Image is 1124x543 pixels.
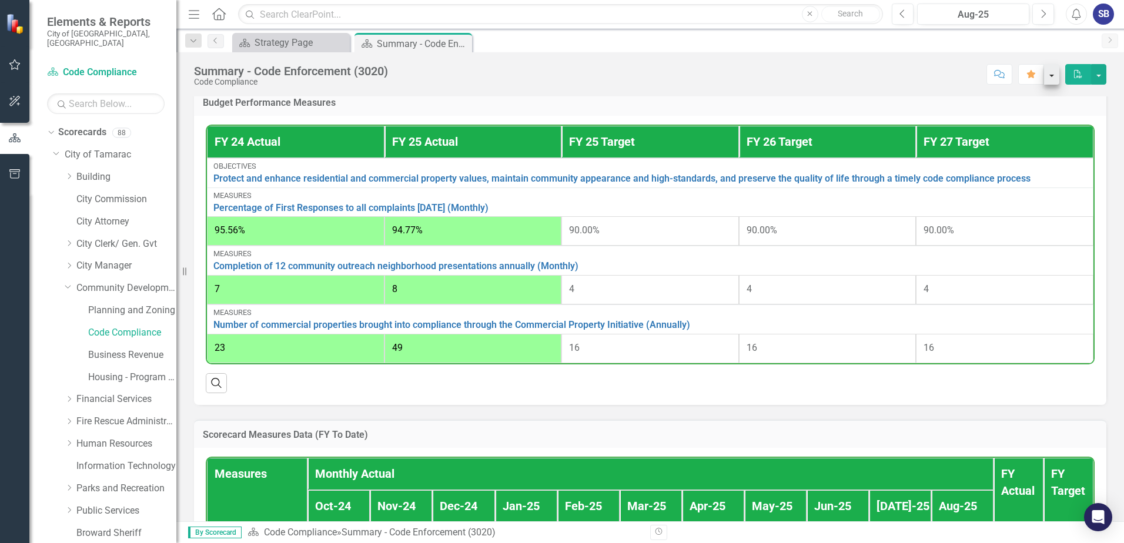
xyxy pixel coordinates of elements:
[747,342,757,353] span: 16
[1084,503,1112,531] div: Open Intercom Messenger
[47,93,165,114] input: Search Below...
[213,162,1087,170] div: Objectives
[76,237,176,251] a: City Clerk/ Gen. Gvt
[188,527,242,538] span: By Scorecard
[76,415,176,428] a: Fire Rescue Administration
[238,4,883,25] input: Search ClearPoint...
[569,224,600,236] span: 90.00%
[47,29,165,48] small: City of [GEOGRAPHIC_DATA], [GEOGRAPHIC_DATA]
[213,173,1087,184] a: Protect and enhance residential and commercial property values, maintain community appearance and...
[924,224,954,236] span: 90.00%
[65,148,176,162] a: City of Tamarac
[213,320,1087,330] a: Number of commercial properties brought into compliance through the Commercial Property Initiativ...
[342,527,496,538] div: Summary - Code Enforcement (3020)
[76,259,176,273] a: City Manager
[76,504,176,518] a: Public Services
[213,203,1087,213] a: Percentage of First Responses to all complaints [DATE] (Monthly)
[76,527,176,540] a: Broward Sheriff
[213,309,1087,317] div: Measures
[76,437,176,451] a: Human Resources
[58,126,106,139] a: Scorecards
[838,9,863,18] span: Search
[569,283,574,294] span: 4
[255,35,347,50] div: Strategy Page
[76,460,176,473] a: Information Technology
[194,65,388,78] div: Summary - Code Enforcement (3020)
[747,283,752,294] span: 4
[392,342,403,353] span: 49
[924,283,929,294] span: 4
[88,348,176,362] a: Business Revenue
[203,430,1098,440] h3: Scorecard Measures Data (FY To Date)
[392,224,423,236] span: 94.77%
[213,261,1087,271] a: Completion of 12 community outreach neighborhood presentations annually (Monthly)
[215,342,225,353] span: 23
[207,304,1093,334] td: Double-Click to Edit Right Click for Context Menu
[76,482,176,495] a: Parks and Recreation
[235,35,347,50] a: Strategy Page
[203,98,1098,108] h3: Budget Performance Measures
[569,342,580,353] span: 16
[88,371,176,384] a: Housing - Program Description (CDBG/SHIP/NSP/HOME)
[215,224,245,236] span: 95.56%
[215,283,220,294] span: 7
[213,192,1087,200] div: Measures
[213,250,1087,258] div: Measures
[1093,4,1114,25] button: SB
[921,8,1025,22] div: Aug-25
[924,342,934,353] span: 16
[264,527,337,538] a: Code Compliance
[47,66,165,79] a: Code Compliance
[76,193,176,206] a: City Commission
[76,393,176,406] a: Financial Services
[207,246,1093,275] td: Double-Click to Edit Right Click for Context Menu
[112,128,131,138] div: 88
[392,283,397,294] span: 8
[377,36,469,51] div: Summary - Code Enforcement (3020)
[88,326,176,340] a: Code Compliance
[247,526,641,539] div: »
[88,304,176,317] a: Planning and Zoning
[194,78,388,86] div: Code Compliance
[747,224,777,236] span: 90.00%
[917,4,1029,25] button: Aug-25
[207,158,1093,187] td: Double-Click to Edit Right Click for Context Menu
[76,215,176,229] a: City Attorney
[76,170,176,184] a: Building
[207,187,1093,217] td: Double-Click to Edit Right Click for Context Menu
[5,12,28,35] img: ClearPoint Strategy
[821,6,880,22] button: Search
[76,281,176,295] a: Community Development
[47,15,165,29] span: Elements & Reports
